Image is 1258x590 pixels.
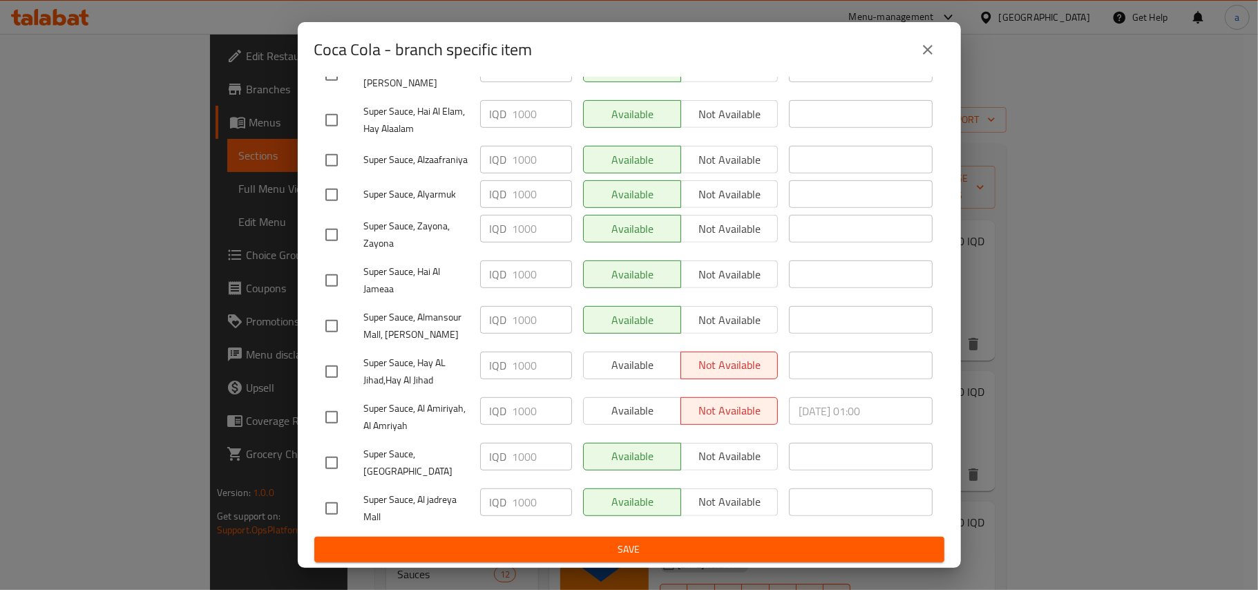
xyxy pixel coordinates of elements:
[490,151,507,168] p: IQD
[364,446,469,480] span: Super Sauce, [GEOGRAPHIC_DATA]
[364,151,469,169] span: Super Sauce, Alzaafraniya
[364,491,469,526] span: Super Sauce, Al jadreya Mall
[513,443,572,470] input: Please enter price
[513,306,572,334] input: Please enter price
[490,494,507,511] p: IQD
[364,57,469,92] span: Super Sauce, [PERSON_NAME]
[314,537,944,562] button: Save
[513,352,572,379] input: Please enter price
[513,146,572,173] input: Please enter price
[364,186,469,203] span: Super Sauce, Alyarmuk
[314,39,533,61] h2: Coca Cola - branch specific item
[513,215,572,242] input: Please enter price
[490,448,507,465] p: IQD
[490,186,507,202] p: IQD
[513,260,572,288] input: Please enter price
[490,357,507,374] p: IQD
[490,403,507,419] p: IQD
[364,354,469,389] span: Super Sauce, Hay AL Jihad,Hay Al Jihad
[364,103,469,137] span: Super Sauce, Hai Al Elam, Hay Alaalam
[364,263,469,298] span: Super Sauce, Hai Al Jameaa
[364,309,469,343] span: Super Sauce, Almansour Mall, [PERSON_NAME]
[490,220,507,237] p: IQD
[364,218,469,252] span: Super Sauce, Zayona, Zayona
[513,180,572,208] input: Please enter price
[490,106,507,122] p: IQD
[364,400,469,435] span: Super Sauce, Al Amiriyah, Al Amriyah
[513,100,572,128] input: Please enter price
[490,312,507,328] p: IQD
[911,33,944,66] button: close
[325,541,933,558] span: Save
[513,488,572,516] input: Please enter price
[513,397,572,425] input: Please enter price
[490,266,507,283] p: IQD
